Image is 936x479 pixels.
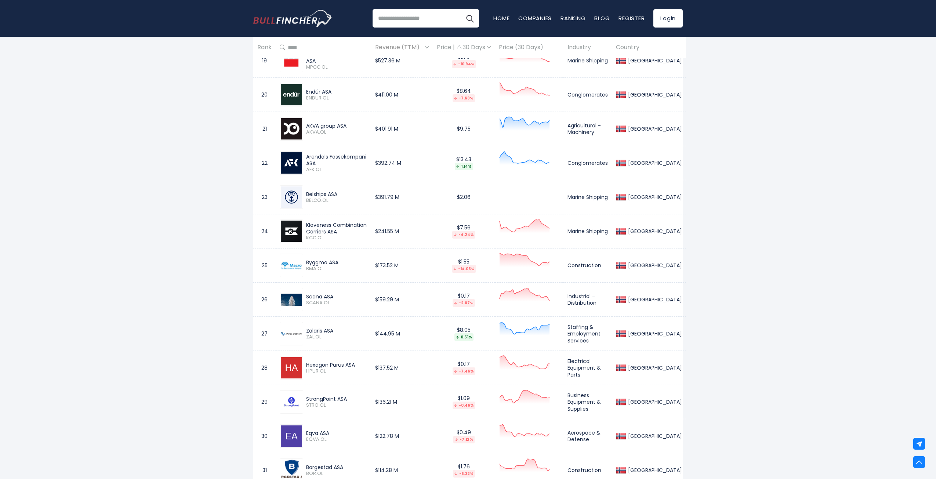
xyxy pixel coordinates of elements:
td: Staffing & Employment Services [563,317,612,351]
div: Price | 30 Days [437,44,491,51]
td: Marine Shipping [563,214,612,248]
img: Bullfincher logo [253,10,333,27]
div: -0.46% [453,402,475,409]
div: [GEOGRAPHIC_DATA] [626,160,682,166]
span: BOR.OL [306,471,367,477]
div: -7.68% [453,94,475,102]
div: Byggma ASA [306,259,367,266]
div: [GEOGRAPHIC_DATA] [626,91,682,98]
button: Search [461,9,479,28]
span: SCANA.OL [306,300,367,306]
td: $527.36 M [371,44,433,78]
div: $1.55 [437,258,491,273]
div: [GEOGRAPHIC_DATA] [626,467,682,473]
a: Ranking [560,14,585,22]
td: Aerospace & Defense [563,419,612,453]
img: ZAL.OL.png [281,332,302,335]
span: AFK.OL [306,167,367,173]
div: $0.49 [437,429,491,443]
a: Companies [518,14,552,22]
span: ZAL.OL [306,334,367,340]
div: $9.75 [437,126,491,132]
div: AKVA group ASA [306,123,367,129]
div: 0.51% [454,333,474,341]
img: BMA.OL.png [281,261,302,270]
div: $1.09 [437,395,491,409]
a: Go to homepage [253,10,332,27]
div: $7.56 [437,224,491,239]
th: Industry [563,37,612,58]
div: Arendals Fossekompani ASA [306,153,367,167]
td: Industrial - Distribution [563,283,612,317]
div: [GEOGRAPHIC_DATA] [626,296,682,303]
td: Construction [563,248,612,283]
td: 29 [253,385,276,419]
div: $2.06 [437,194,491,200]
div: -14.05% [452,265,476,273]
div: -4.24% [452,231,475,239]
td: 23 [253,180,276,214]
td: $391.79 M [371,180,433,214]
div: 1.14% [455,163,473,170]
div: Endúr ASA [306,88,367,95]
div: [GEOGRAPHIC_DATA] [626,330,682,337]
span: KCC.OL [306,235,367,241]
th: Rank [253,37,276,58]
div: [GEOGRAPHIC_DATA] [626,194,682,200]
img: SCANA.OL.png [281,294,302,306]
div: [GEOGRAPHIC_DATA] [626,364,682,371]
div: StrongPoint ASA [306,396,367,402]
div: $0.17 [437,361,491,375]
a: Register [618,14,645,22]
td: $122.78 M [371,419,433,453]
td: Marine Shipping [563,180,612,214]
div: -7.46% [453,367,475,375]
td: 19 [253,44,276,78]
span: MPCC.OL [306,64,367,70]
img: ENDUR.OL.png [281,84,302,105]
td: $144.95 M [371,317,433,351]
td: $159.29 M [371,283,433,317]
th: Country [612,37,686,58]
span: HPUR.OL [306,368,367,374]
a: Login [653,9,683,28]
span: Revenue (TTM) [375,42,423,53]
span: ENDUR.OL [306,95,367,101]
td: $137.52 M [371,351,433,385]
td: 26 [253,283,276,317]
td: 28 [253,351,276,385]
div: [GEOGRAPHIC_DATA] [626,126,682,132]
td: $136.21 M [371,385,433,419]
td: Electrical Equipment & Parts [563,351,612,385]
div: -10.94% [452,60,476,68]
div: Hexagon Purus ASA [306,362,367,368]
div: $1.76 [437,54,491,68]
td: 24 [253,214,276,248]
td: Marine Shipping [563,44,612,78]
img: MPCC.OL.png [281,50,302,71]
div: -2.87% [453,299,475,307]
div: Zalaris ASA [306,327,367,334]
td: 21 [253,112,276,146]
td: 22 [253,146,276,180]
span: STRO.OL [306,402,367,409]
span: BMA.OL [306,266,367,272]
td: $411.00 M [371,78,433,112]
div: [GEOGRAPHIC_DATA] [626,57,682,64]
a: Home [493,14,509,22]
td: 27 [253,317,276,351]
div: Eqva ASA [306,430,367,436]
div: Borgestad ASA [306,464,367,471]
img: KCC.OL.png [281,221,302,242]
td: $392.74 M [371,146,433,180]
div: $8.05 [437,327,491,341]
div: Belships ASA [306,191,367,197]
td: $241.55 M [371,214,433,248]
div: [GEOGRAPHIC_DATA] [626,399,682,405]
div: $0.17 [437,293,491,307]
div: [GEOGRAPHIC_DATA] [626,228,682,235]
td: 30 [253,419,276,453]
div: Klaveness Combination Carriers ASA [306,222,367,235]
td: $173.52 M [371,248,433,283]
th: Price (30 Days) [495,37,563,58]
